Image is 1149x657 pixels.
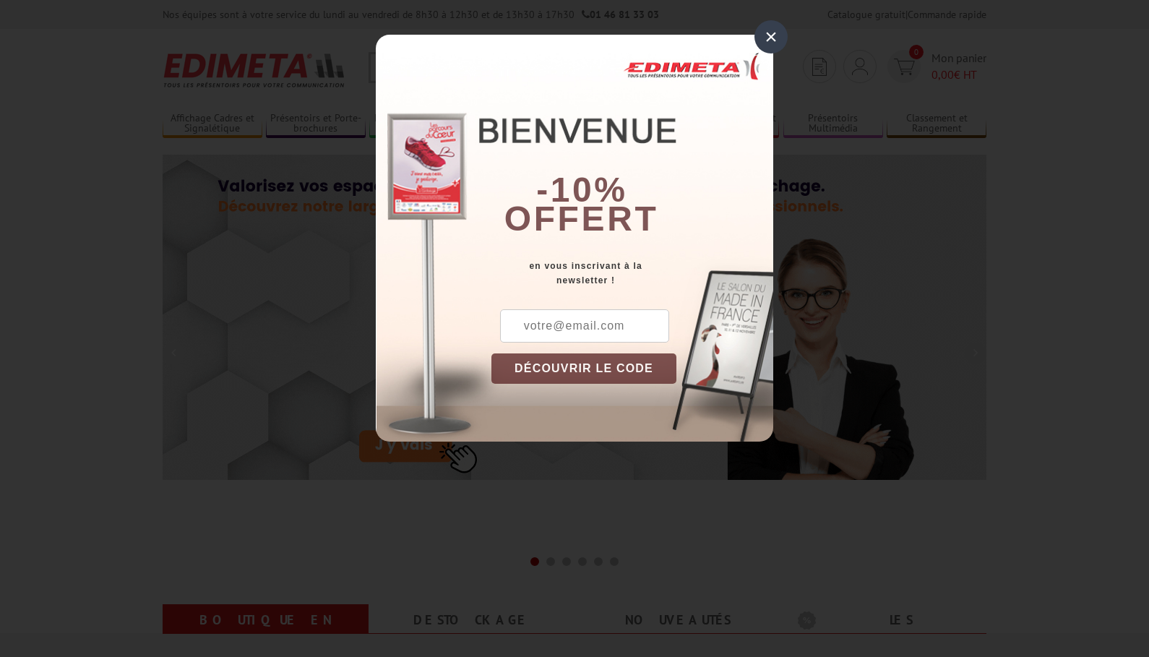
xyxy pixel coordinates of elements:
button: DÉCOUVRIR LE CODE [491,353,676,384]
div: en vous inscrivant à la newsletter ! [491,259,773,288]
b: -10% [536,171,627,209]
input: votre@email.com [500,309,669,343]
div: × [754,20,788,53]
font: offert [504,199,659,238]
